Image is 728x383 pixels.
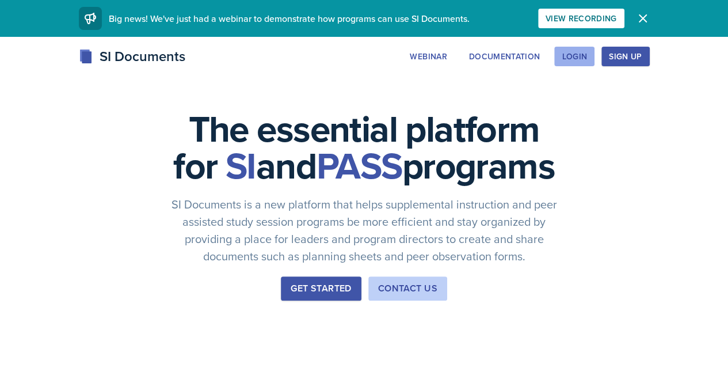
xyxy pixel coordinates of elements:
[546,14,617,23] div: View Recording
[462,47,548,66] button: Documentation
[281,276,361,301] button: Get Started
[402,47,454,66] button: Webinar
[368,276,447,301] button: Contact Us
[378,282,437,295] div: Contact Us
[554,47,594,66] button: Login
[538,9,624,28] button: View Recording
[79,46,185,67] div: SI Documents
[291,282,351,295] div: Get Started
[609,52,642,61] div: Sign Up
[601,47,649,66] button: Sign Up
[410,52,447,61] div: Webinar
[109,12,470,25] span: Big news! We've just had a webinar to demonstrate how programs can use SI Documents.
[469,52,540,61] div: Documentation
[562,52,587,61] div: Login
